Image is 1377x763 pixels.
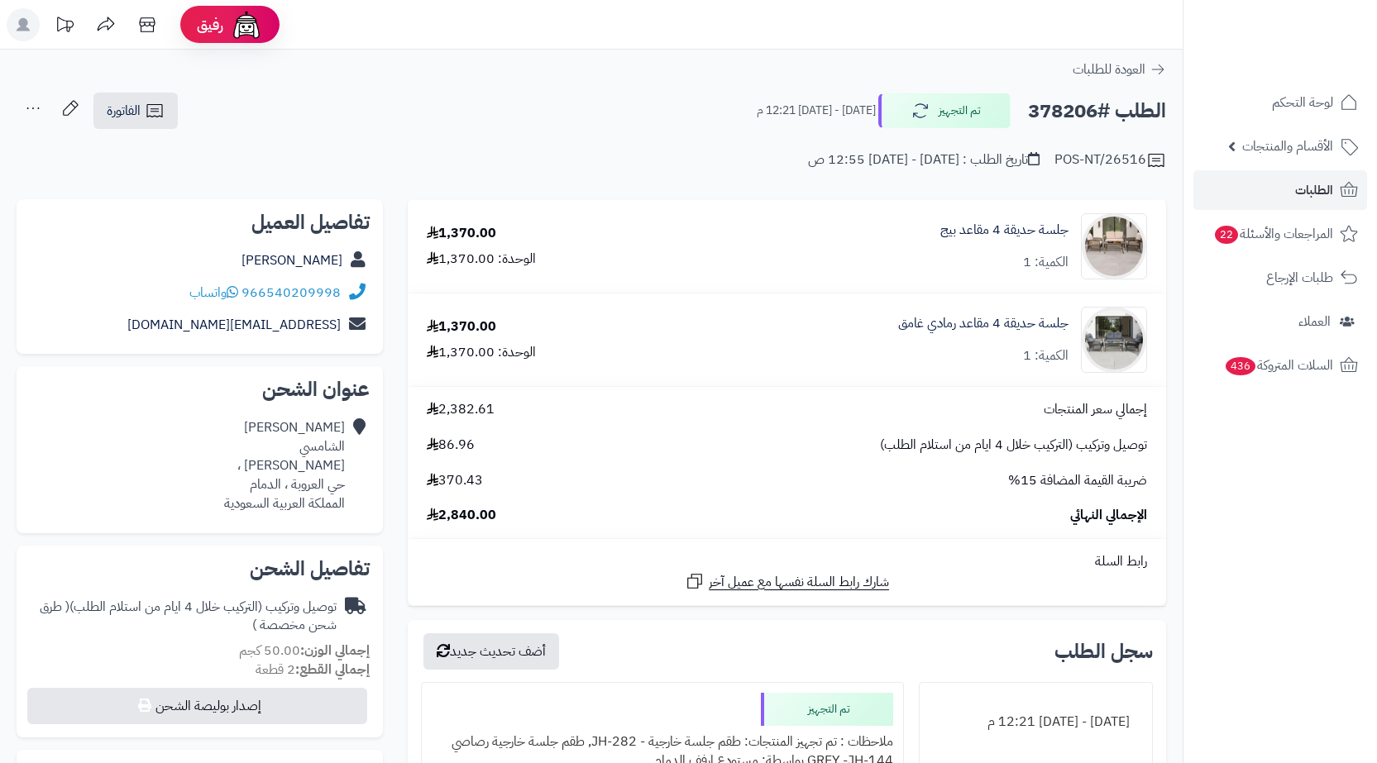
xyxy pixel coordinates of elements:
[709,573,889,592] span: شارك رابط السلة نفسها مع عميل آخر
[1266,266,1333,289] span: طلبات الإرجاع
[1193,346,1367,385] a: السلات المتروكة436
[1073,60,1166,79] a: العودة للطلبات
[27,688,367,724] button: إصدار بوليصة الشحن
[1028,94,1166,128] h2: الطلب #378206
[898,314,1069,333] a: جلسة حديقة 4 مقاعد رمادي غامق
[1023,253,1069,272] div: الكمية: 1
[808,150,1040,169] div: تاريخ الطلب : [DATE] - [DATE] 12:55 ص
[127,315,341,335] a: [EMAIL_ADDRESS][DOMAIN_NAME]
[1298,310,1331,333] span: العملاء
[1082,213,1146,279] img: 1754462431-110119010019-90x90.jpg
[40,597,337,636] span: ( طرق شحن مخصصة )
[295,660,370,680] strong: إجمالي القطع:
[30,379,370,399] h2: عنوان الشحن
[197,15,223,35] span: رفيق
[30,559,370,579] h2: تفاصيل الشحن
[414,552,1159,571] div: رابط السلة
[30,598,337,636] div: توصيل وتركيب (التركيب خلال 4 ايام من استلام الطلب)
[878,93,1011,128] button: تم التجهيز
[427,471,483,490] span: 370.43
[1070,506,1147,525] span: الإجمالي النهائي
[1082,307,1146,373] img: 1754462626-110119010020-90x90.jpg
[241,250,342,270] a: [PERSON_NAME]
[1193,302,1367,341] a: العملاء
[427,250,536,269] div: الوحدة: 1,370.00
[427,343,536,362] div: الوحدة: 1,370.00
[1193,214,1367,254] a: المراجعات والأسئلة22
[30,212,370,232] h2: تفاصيل العميل
[1224,354,1333,377] span: السلات المتروكة
[427,317,496,336] div: 1,370.00
[427,400,495,419] span: 2,382.61
[256,660,370,680] small: 2 قطعة
[423,633,559,670] button: أضف تحديث جديد
[1008,471,1147,490] span: ضريبة القيمة المضافة 15%
[1193,258,1367,298] a: طلبات الإرجاع
[224,418,345,513] div: [PERSON_NAME] الشامسي [PERSON_NAME] ، حي العروبة ، الدمام المملكة العربية السعودية
[230,8,263,41] img: ai-face.png
[1193,170,1367,210] a: الطلبات
[1265,46,1361,81] img: logo-2.png
[241,283,341,303] a: 966540209998
[757,103,876,119] small: [DATE] - [DATE] 12:21 م
[1054,150,1166,170] div: POS-NT/26516
[1073,60,1145,79] span: العودة للطلبات
[1193,83,1367,122] a: لوحة التحكم
[1215,226,1238,244] span: 22
[239,641,370,660] small: 50.00 كجم
[1295,179,1333,202] span: الطلبات
[427,224,496,243] div: 1,370.00
[761,693,893,726] div: تم التجهيز
[93,93,178,129] a: الفاتورة
[44,8,85,45] a: تحديثات المنصة
[1226,357,1255,375] span: 436
[930,706,1142,738] div: [DATE] - [DATE] 12:21 م
[1054,641,1153,661] h3: سجل الطلب
[1044,400,1147,419] span: إجمالي سعر المنتجات
[1272,91,1333,114] span: لوحة التحكم
[300,641,370,660] strong: إجمالي الوزن:
[107,101,141,121] span: الفاتورة
[880,436,1147,455] span: توصيل وتركيب (التركيب خلال 4 ايام من استلام الطلب)
[1023,346,1069,365] div: الكمية: 1
[685,571,889,592] a: شارك رابط السلة نفسها مع عميل آخر
[940,221,1069,240] a: جلسة حديقة 4 مقاعد بيج
[427,436,475,455] span: 86.96
[1242,135,1333,158] span: الأقسام والمنتجات
[1213,222,1333,246] span: المراجعات والأسئلة
[427,506,496,525] span: 2,840.00
[189,283,238,303] a: واتساب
